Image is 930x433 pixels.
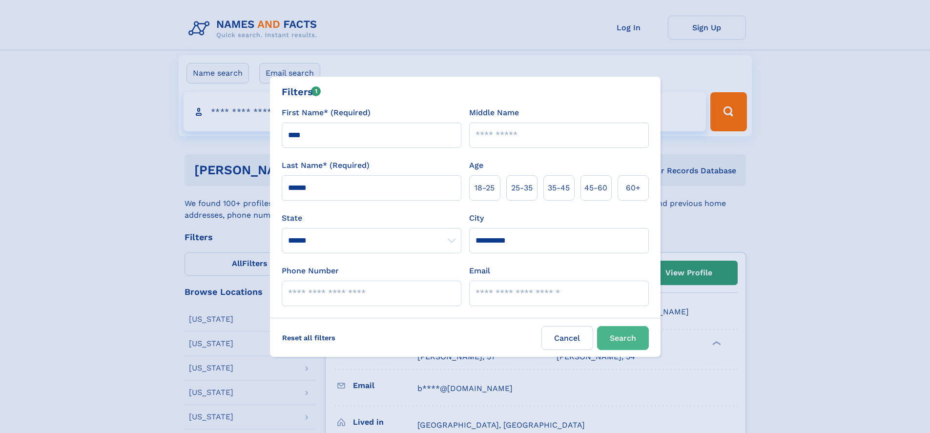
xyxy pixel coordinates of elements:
[282,212,461,224] label: State
[626,182,641,194] span: 60+
[469,212,484,224] label: City
[276,326,342,350] label: Reset all filters
[282,160,370,171] label: Last Name* (Required)
[469,107,519,119] label: Middle Name
[597,326,649,350] button: Search
[541,326,593,350] label: Cancel
[282,265,339,277] label: Phone Number
[282,84,321,99] div: Filters
[469,160,483,171] label: Age
[469,265,490,277] label: Email
[475,182,495,194] span: 18‑25
[548,182,570,194] span: 35‑45
[584,182,607,194] span: 45‑60
[282,107,371,119] label: First Name* (Required)
[511,182,533,194] span: 25‑35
